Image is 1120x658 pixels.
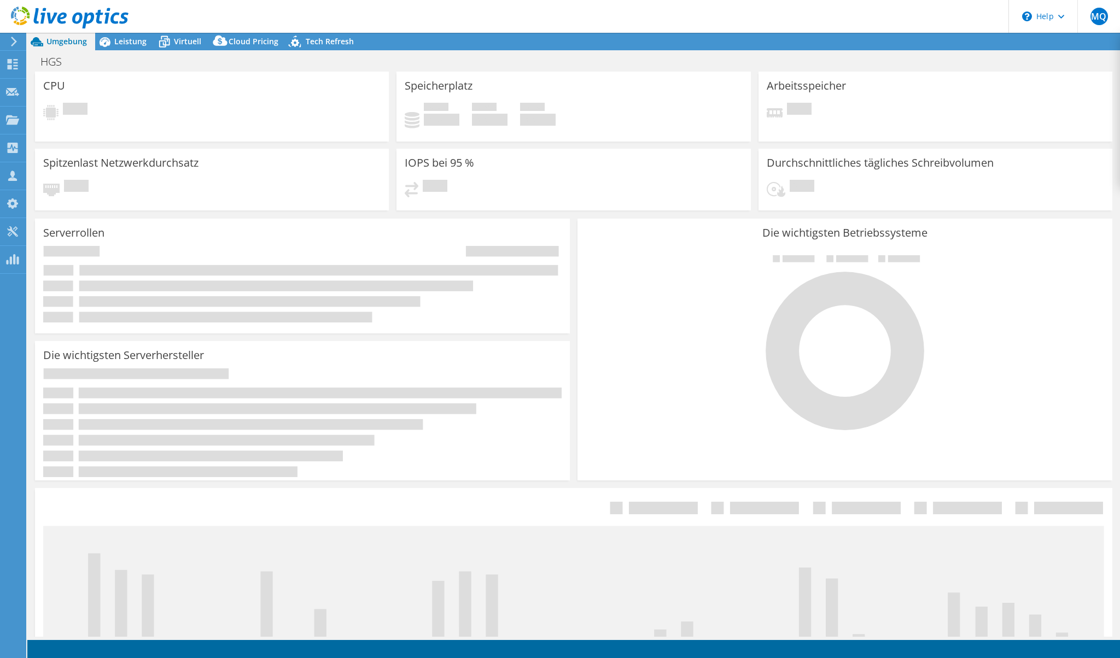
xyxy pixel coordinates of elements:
h3: Speicherplatz [405,80,472,92]
span: Cloud Pricing [229,36,278,46]
h4: 0 GiB [472,114,507,126]
span: Ausstehend [787,103,812,117]
h3: Durchschnittliches tägliches Schreibvolumen [767,157,994,169]
span: Virtuell [174,36,201,46]
span: Verfügbar [472,103,497,114]
h1: HGS [36,56,79,68]
span: Ausstehend [790,180,814,195]
span: MQ [1090,8,1108,25]
span: Umgebung [46,36,87,46]
h3: IOPS bei 95 % [405,157,474,169]
h4: 0 GiB [424,114,459,126]
span: Leistung [114,36,147,46]
span: Belegt [424,103,448,114]
h3: CPU [43,80,65,92]
h3: Arbeitsspeicher [767,80,846,92]
span: Ausstehend [423,180,447,195]
h3: Die wichtigsten Serverhersteller [43,349,204,361]
svg: \n [1022,11,1032,21]
h4: 0 GiB [520,114,556,126]
span: Tech Refresh [306,36,354,46]
span: Ausstehend [64,180,89,195]
span: Ausstehend [63,103,87,117]
h3: Serverrollen [43,227,104,239]
span: Insgesamt [520,103,545,114]
h3: Die wichtigsten Betriebssysteme [586,227,1104,239]
h3: Spitzenlast Netzwerkdurchsatz [43,157,199,169]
